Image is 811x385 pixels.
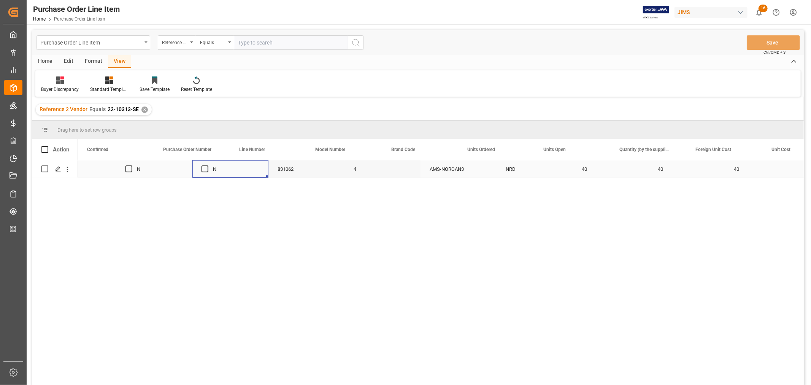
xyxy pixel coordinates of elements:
[649,160,725,178] div: 40
[268,160,344,178] div: 831062
[239,147,265,152] span: Line Number
[497,160,573,178] div: NRD
[58,55,79,68] div: Edit
[747,35,800,50] button: Save
[751,4,768,21] button: show 16 new notifications
[643,6,669,19] img: Exertis%20JAM%20-%20Email%20Logo.jpg_1722504956.jpg
[163,147,211,152] span: Purchase Order Number
[41,86,79,93] div: Buyer Discrepancy
[90,86,128,93] div: Standard Templates
[162,37,188,46] div: Reference 2 Vendor
[619,147,670,152] span: Quantity (by the supplier)
[234,35,348,50] input: Type to search
[36,35,150,50] button: open menu
[33,3,120,15] div: Purchase Order Line Item
[200,37,226,46] div: Equals
[158,35,196,50] button: open menu
[87,147,108,152] span: Confirmed
[675,7,748,18] div: JIMS
[108,106,139,112] span: 22-10313-SE
[695,147,731,152] span: Foreign Unit Cost
[89,106,106,112] span: Equals
[391,147,415,152] span: Brand Code
[771,147,790,152] span: Unit Cost
[49,161,107,178] div: New
[573,160,649,178] div: 40
[213,161,259,178] div: N
[344,160,421,178] div: 4
[140,86,170,93] div: Save Template
[768,4,785,21] button: Help Center
[141,107,148,113] div: ✕
[33,16,46,22] a: Home
[40,106,87,112] span: Reference 2 Vendor
[421,160,497,178] div: AMS-NORGAN3
[32,160,78,178] div: Press SPACE to select this row.
[315,147,345,152] span: Model Number
[181,86,212,93] div: Reset Template
[32,55,58,68] div: Home
[675,5,751,19] button: JIMS
[57,127,117,133] span: Drag here to set row groups
[53,146,69,153] div: Action
[196,35,234,50] button: open menu
[137,161,183,178] div: N
[108,55,131,68] div: View
[725,160,801,178] div: 40
[759,5,768,12] span: 16
[40,37,142,47] div: Purchase Order Line Item
[348,35,364,50] button: search button
[79,55,108,68] div: Format
[543,147,566,152] span: Units Open
[763,49,786,55] span: Ctrl/CMD + S
[467,147,495,152] span: Units Ordered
